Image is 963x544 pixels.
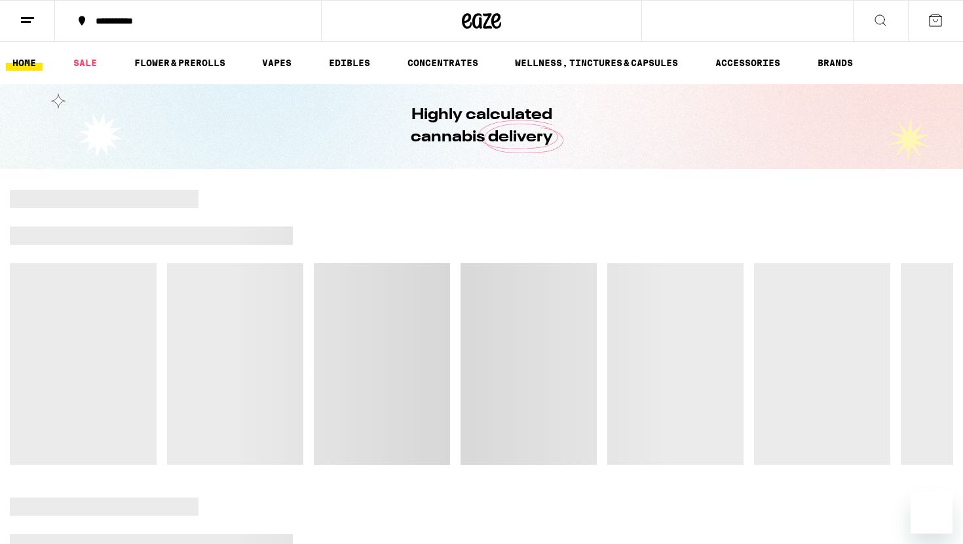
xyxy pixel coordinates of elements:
[67,55,104,71] a: SALE
[401,55,485,71] a: CONCENTRATES
[508,55,685,71] a: WELLNESS, TINCTURES & CAPSULES
[255,55,298,71] a: VAPES
[811,55,859,71] a: BRANDS
[911,492,953,534] iframe: Button to launch messaging window
[709,55,787,71] a: ACCESSORIES
[322,55,377,71] a: EDIBLES
[128,55,232,71] a: FLOWER & PREROLLS
[373,104,590,149] h1: Highly calculated cannabis delivery
[6,55,43,71] a: HOME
